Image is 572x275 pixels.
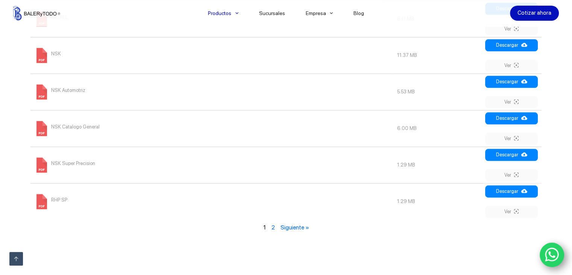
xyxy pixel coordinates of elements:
a: Descargar [485,149,538,161]
a: Ir arriba [9,252,23,266]
a: NSK Automotriz [34,89,85,94]
a: 2 [271,224,275,231]
span: NSK Super Precision [51,157,95,170]
td: 1.29 MB [393,147,483,183]
a: Ver [485,206,538,218]
a: Ver [485,60,538,72]
td: 11.37 MB [393,37,483,73]
a: Siguiente » [280,224,309,231]
a: Ver [485,133,538,145]
a: WhatsApp [540,243,564,267]
a: Descargar [485,185,538,197]
span: NSK [51,48,61,60]
a: NSK [34,52,61,58]
td: 6.00 MB [393,110,483,147]
a: Descargar [485,112,538,124]
td: 5.53 MB [393,73,483,110]
a: Ver [485,23,538,35]
a: Cotizar ahora [510,6,559,21]
span: NSK Catalogo General [51,121,100,133]
td: 1.29 MB [393,183,483,220]
a: NSK Super Precision [34,162,95,167]
a: RHP SP [34,198,67,204]
a: NSK Catalogo General [34,125,100,131]
img: Balerytodo [13,6,60,20]
span: NSK Automotriz [51,84,85,96]
span: RHP SP [51,194,67,206]
a: Ver [485,169,538,181]
a: Descargar [485,39,538,51]
a: Descargar [485,76,538,88]
span: 1 [263,224,266,231]
a: Ver [485,96,538,108]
